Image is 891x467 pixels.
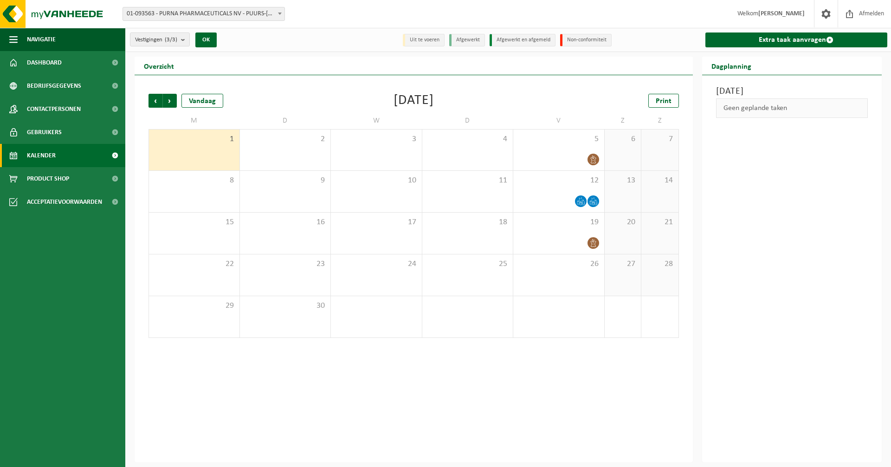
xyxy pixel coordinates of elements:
[518,175,600,186] span: 12
[427,217,509,227] span: 18
[154,175,235,186] span: 8
[518,217,600,227] span: 19
[336,259,417,269] span: 24
[331,112,422,129] td: W
[646,175,673,186] span: 14
[641,112,678,129] td: Z
[27,28,56,51] span: Navigatie
[181,94,223,108] div: Vandaag
[394,94,434,108] div: [DATE]
[245,301,326,311] span: 30
[195,32,217,47] button: OK
[702,57,761,75] h2: Dagplanning
[27,97,81,121] span: Contactpersonen
[154,301,235,311] span: 29
[27,121,62,144] span: Gebruikers
[336,134,417,144] span: 3
[27,144,56,167] span: Kalender
[163,94,177,108] span: Volgende
[609,175,637,186] span: 13
[154,259,235,269] span: 22
[123,7,284,20] span: 01-093563 - PURNA PHARMACEUTICALS NV - PUURS-SINT-AMANDS
[240,112,331,129] td: D
[148,94,162,108] span: Vorige
[656,97,671,105] span: Print
[427,259,509,269] span: 25
[130,32,190,46] button: Vestigingen(3/3)
[758,10,805,17] strong: [PERSON_NAME]
[245,175,326,186] span: 9
[165,37,177,43] count: (3/3)
[427,134,509,144] span: 4
[609,217,637,227] span: 20
[135,33,177,47] span: Vestigingen
[245,134,326,144] span: 2
[609,134,637,144] span: 6
[716,98,868,118] div: Geen geplande taken
[27,167,69,190] span: Product Shop
[27,51,62,74] span: Dashboard
[609,259,637,269] span: 27
[646,134,673,144] span: 7
[605,112,642,129] td: Z
[336,217,417,227] span: 17
[245,259,326,269] span: 23
[336,175,417,186] span: 10
[154,134,235,144] span: 1
[135,57,183,75] h2: Overzicht
[27,190,102,214] span: Acceptatievoorwaarden
[646,217,673,227] span: 21
[154,217,235,227] span: 15
[716,84,868,98] h3: [DATE]
[490,34,555,46] li: Afgewerkt en afgemeld
[513,112,605,129] td: V
[705,32,888,47] a: Extra taak aanvragen
[518,259,600,269] span: 26
[427,175,509,186] span: 11
[123,7,285,21] span: 01-093563 - PURNA PHARMACEUTICALS NV - PUURS-SINT-AMANDS
[560,34,612,46] li: Non-conformiteit
[646,259,673,269] span: 28
[518,134,600,144] span: 5
[27,74,81,97] span: Bedrijfsgegevens
[648,94,679,108] a: Print
[422,112,514,129] td: D
[148,112,240,129] td: M
[403,34,445,46] li: Uit te voeren
[449,34,485,46] li: Afgewerkt
[245,217,326,227] span: 16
